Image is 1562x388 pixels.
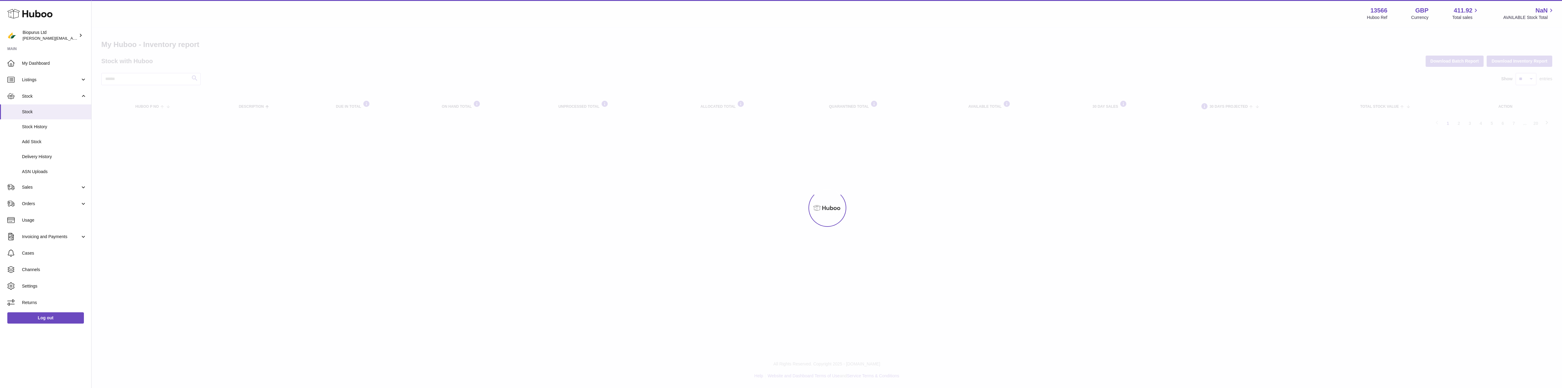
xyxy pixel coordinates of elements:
[22,250,87,256] span: Cases
[1411,15,1429,20] div: Currency
[22,154,87,160] span: Delivery History
[7,31,16,40] img: peter@biopurus.co.uk
[1452,15,1479,20] span: Total sales
[23,30,77,41] div: Biopurus Ltd
[1503,6,1555,20] a: NaN AVAILABLE Stock Total
[1367,15,1387,20] div: Huboo Ref
[1503,15,1555,20] span: AVAILABLE Stock Total
[1415,6,1428,15] strong: GBP
[1370,6,1387,15] strong: 13566
[22,77,80,83] span: Listings
[22,184,80,190] span: Sales
[22,109,87,115] span: Stock
[22,217,87,223] span: Usage
[22,60,87,66] span: My Dashboard
[1454,6,1472,15] span: 411.92
[22,201,80,207] span: Orders
[22,93,80,99] span: Stock
[22,300,87,306] span: Returns
[22,139,87,145] span: Add Stock
[23,36,122,41] span: [PERSON_NAME][EMAIL_ADDRESS][DOMAIN_NAME]
[22,169,87,175] span: ASN Uploads
[22,234,80,240] span: Invoicing and Payments
[7,312,84,323] a: Log out
[22,124,87,130] span: Stock History
[1452,6,1479,20] a: 411.92 Total sales
[22,267,87,273] span: Channels
[22,283,87,289] span: Settings
[1535,6,1548,15] span: NaN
